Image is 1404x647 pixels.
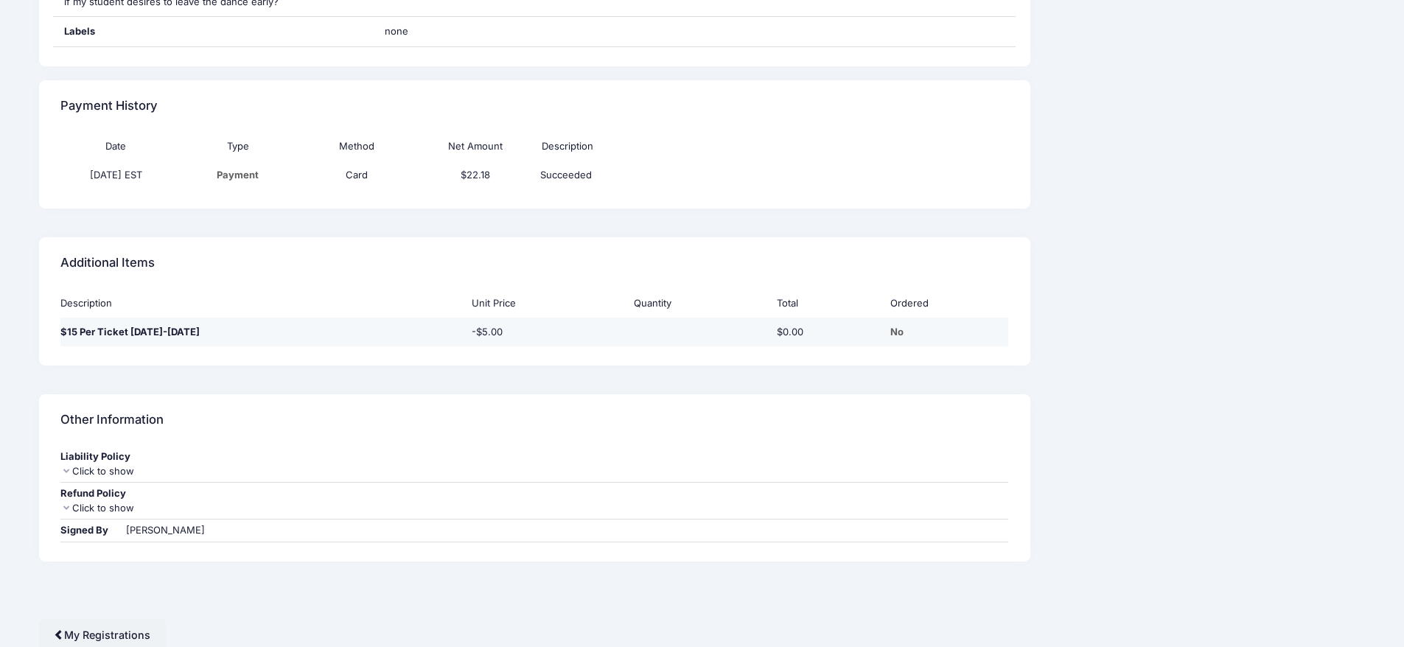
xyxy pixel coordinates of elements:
[416,132,534,161] th: Net Amount
[60,399,164,441] h4: Other Information
[385,24,569,39] span: none
[464,289,626,318] th: Unit Price
[297,161,416,189] td: Card
[60,486,1009,501] div: Refund Policy
[60,242,155,284] h4: Additional Items
[60,132,179,161] th: Date
[464,318,626,346] td: -$5.00
[534,132,890,161] th: Description
[60,450,1009,464] div: Liability Policy
[60,464,1009,479] div: Click to show
[126,523,205,538] div: [PERSON_NAME]
[60,501,1009,516] div: Click to show
[60,161,179,189] td: [DATE] EST
[626,289,770,318] th: Quantity
[883,289,1009,318] th: Ordered
[53,17,374,46] div: Labels
[770,318,883,346] td: $0.00
[770,289,883,318] th: Total
[890,325,1009,340] div: No
[297,132,416,161] th: Method
[416,161,534,189] td: $22.18
[534,161,890,189] td: Succeeded
[179,132,298,161] th: Type
[60,85,158,127] h4: Payment History
[179,161,298,189] td: Payment
[60,318,465,346] td: $15 Per Ticket [DATE]-[DATE]
[60,289,465,318] th: Description
[60,523,123,538] div: Signed By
